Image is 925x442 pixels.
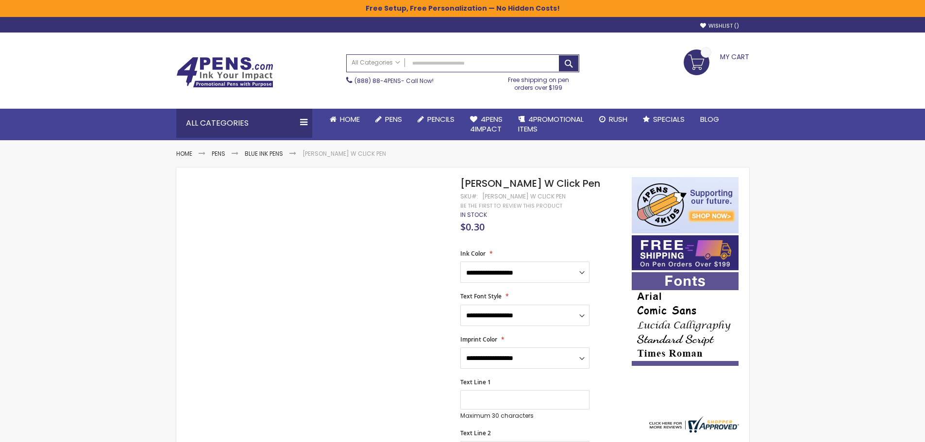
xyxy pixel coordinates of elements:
[460,211,487,219] span: In stock
[609,114,627,124] span: Rush
[632,272,739,366] img: font-personalization-examples
[635,109,692,130] a: Specials
[322,109,368,130] a: Home
[410,109,462,130] a: Pencils
[460,211,487,219] div: Availability
[700,114,719,124] span: Blog
[518,114,584,134] span: 4PROMOTIONAL ITEMS
[470,114,503,134] span: 4Pens 4impact
[460,177,600,190] span: [PERSON_NAME] W Click Pen
[427,114,454,124] span: Pencils
[385,114,402,124] span: Pens
[845,416,925,442] iframe: Google Customer Reviews
[176,57,273,88] img: 4Pens Custom Pens and Promotional Products
[510,109,591,140] a: 4PROMOTIONALITEMS
[591,109,635,130] a: Rush
[460,220,485,233] span: $0.30
[460,429,491,437] span: Text Line 2
[352,59,400,66] span: All Categories
[692,109,727,130] a: Blog
[460,249,486,258] span: Ink Color
[647,416,739,433] img: 4pens.com widget logo
[340,114,360,124] span: Home
[303,150,386,158] li: [PERSON_NAME] W Click Pen
[460,202,562,210] a: Be the first to review this product
[347,55,405,71] a: All Categories
[460,412,589,420] p: Maximum 30 characters
[647,426,739,435] a: 4pens.com certificate URL
[176,149,192,158] a: Home
[460,378,491,386] span: Text Line 1
[460,292,502,300] span: Text Font Style
[354,77,401,85] a: (888) 88-4PENS
[482,193,566,200] div: [PERSON_NAME] W Click Pen
[498,72,579,92] div: Free shipping on pen orders over $199
[460,192,478,200] strong: SKU
[700,22,739,30] a: Wishlist
[632,177,739,233] img: 4pens 4 kids
[368,109,410,130] a: Pens
[462,109,510,140] a: 4Pens4impact
[653,114,685,124] span: Specials
[632,235,739,270] img: Free shipping on orders over $199
[460,335,497,344] span: Imprint Color
[354,77,434,85] span: - Call Now!
[245,149,283,158] a: Blue ink Pens
[212,149,225,158] a: Pens
[176,109,312,138] div: All Categories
